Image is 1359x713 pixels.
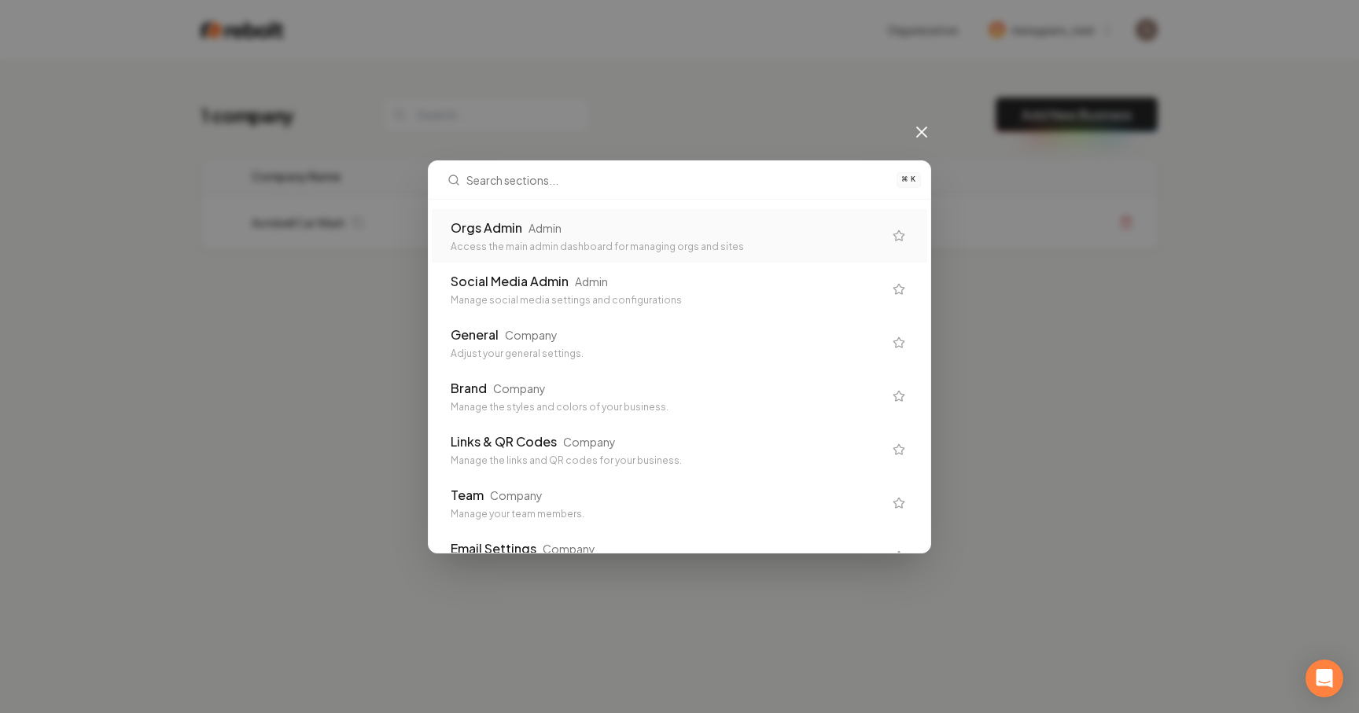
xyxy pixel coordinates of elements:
[563,434,616,450] div: Company
[451,379,487,398] div: Brand
[451,432,557,451] div: Links & QR Codes
[493,380,546,396] div: Company
[451,241,883,253] div: Access the main admin dashboard for managing orgs and sites
[451,454,883,467] div: Manage the links and QR codes for your business.
[1306,660,1343,697] div: Open Intercom Messenger
[451,508,883,520] div: Manage your team members.
[451,347,883,360] div: Adjust your general settings.
[528,220,562,236] div: Admin
[451,486,484,505] div: Team
[451,325,499,344] div: General
[490,487,543,503] div: Company
[451,294,883,307] div: Manage social media settings and configurations
[451,539,536,558] div: Email Settings
[505,327,558,343] div: Company
[451,219,522,237] div: Orgs Admin
[451,272,569,291] div: Social Media Admin
[543,541,595,557] div: Company
[451,401,883,413] div: Manage the styles and colors of your business.
[466,161,887,199] input: Search sections...
[575,274,608,289] div: Admin
[429,200,930,553] div: Search sections...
